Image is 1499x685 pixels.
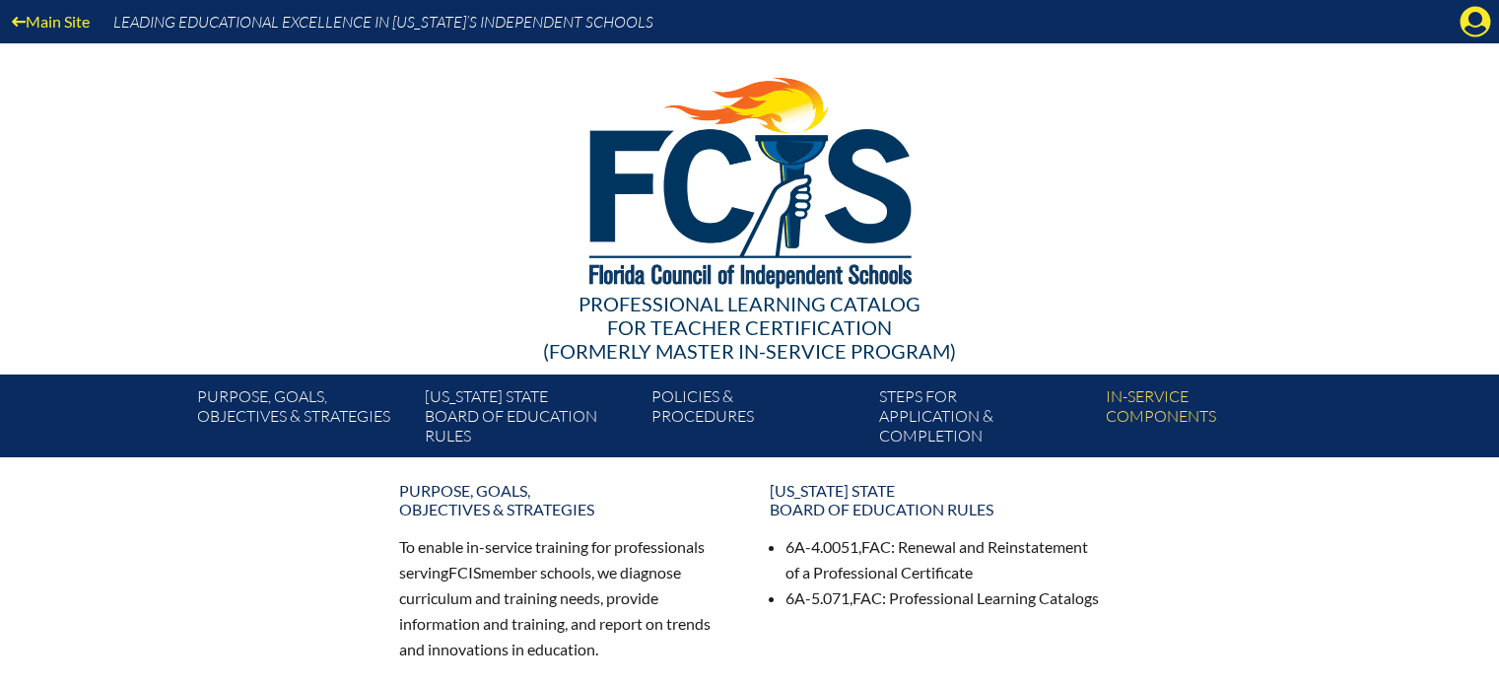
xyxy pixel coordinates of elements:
[417,382,644,457] a: [US_STATE] StateBoard of Education rules
[1460,6,1491,37] svg: Manage account
[399,534,730,661] p: To enable in-service training for professionals serving member schools, we diagnose curriculum an...
[785,585,1101,611] li: 6A-5.071, : Professional Learning Catalogs
[189,382,416,457] a: Purpose, goals,objectives & strategies
[448,563,481,582] span: FCIS
[861,537,891,556] span: FAC
[182,292,1318,363] div: Professional Learning Catalog (formerly Master In-service Program)
[546,43,953,312] img: FCISlogo221.eps
[644,382,870,457] a: Policies &Procedures
[758,473,1113,526] a: [US_STATE] StateBoard of Education rules
[871,382,1098,457] a: Steps forapplication & completion
[4,8,98,34] a: Main Site
[1098,382,1325,457] a: In-servicecomponents
[785,534,1101,585] li: 6A-4.0051, : Renewal and Reinstatement of a Professional Certificate
[387,473,742,526] a: Purpose, goals,objectives & strategies
[852,588,882,607] span: FAC
[607,315,892,339] span: for Teacher Certification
